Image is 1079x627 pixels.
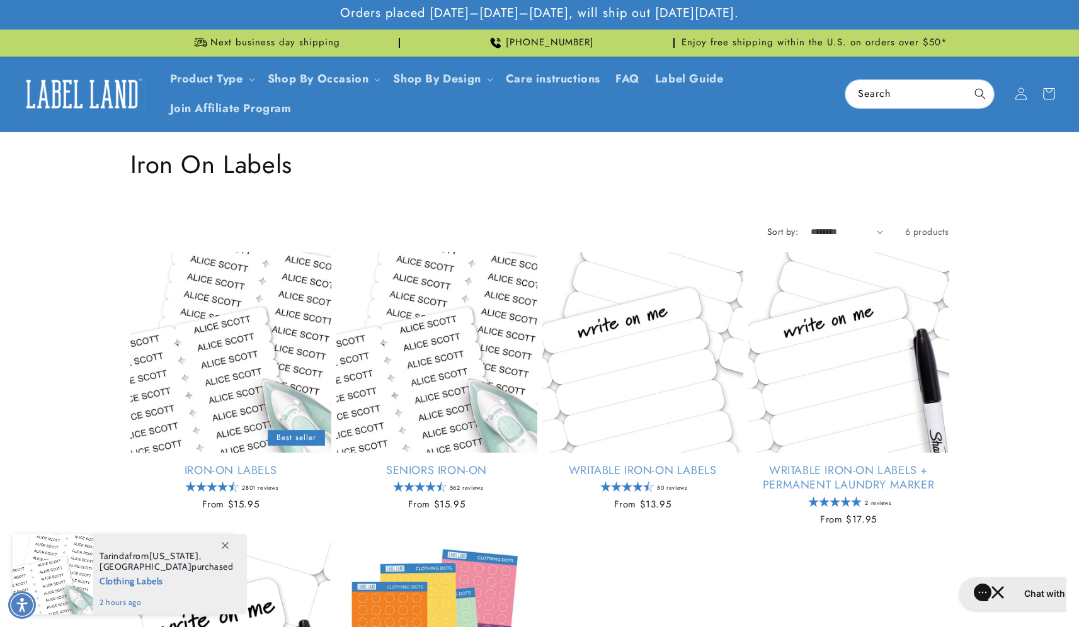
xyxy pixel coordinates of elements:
span: Tarinda [100,550,129,562]
h1: Iron On Labels [130,148,949,181]
span: Next business day shipping [210,37,340,49]
a: FAQ [608,64,648,94]
span: Label Guide [655,72,724,86]
div: Announcement [405,30,675,56]
span: 6 products [905,225,949,238]
span: Clothing Labels [100,572,234,588]
a: Join Affiliate Program [163,94,299,123]
span: from , purchased [100,551,234,572]
span: FAQ [615,72,640,86]
span: Orders placed [DATE]–[DATE]–[DATE], will ship out [DATE][DATE]. [340,5,739,21]
a: Iron-On Labels [130,463,331,478]
summary: Shop By Design [385,64,498,94]
span: Shop By Occasion [268,72,369,86]
summary: Shop By Occasion [260,64,386,94]
div: Accessibility Menu [8,591,36,619]
label: Sort by: [767,225,798,238]
button: Search [966,80,994,108]
span: Care instructions [506,72,600,86]
span: Enjoy free shipping within the U.S. on orders over $50* [682,37,947,49]
a: Shop By Design [393,71,481,87]
div: Announcement [680,30,949,56]
span: [GEOGRAPHIC_DATA] [100,561,191,572]
a: Care instructions [498,64,608,94]
a: Label Land [14,70,150,118]
a: Writable Iron-On Labels [542,463,743,478]
a: Seniors Iron-On [336,463,537,478]
span: [PHONE_NUMBER] [506,37,594,49]
button: Gorgias live chat [6,4,139,37]
div: Announcement [130,30,400,56]
span: 2 hours ago [100,597,234,608]
img: Label Land [19,74,145,113]
summary: Product Type [163,64,260,94]
iframe: Gorgias live chat messenger [953,573,1066,614]
a: Product Type [170,71,243,87]
h2: Chat with us [71,14,125,27]
span: [US_STATE] [149,550,199,562]
a: Writable Iron-On Labels + Permanent Laundry Marker [748,463,949,493]
a: Label Guide [648,64,731,94]
span: Join Affiliate Program [170,101,292,116]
